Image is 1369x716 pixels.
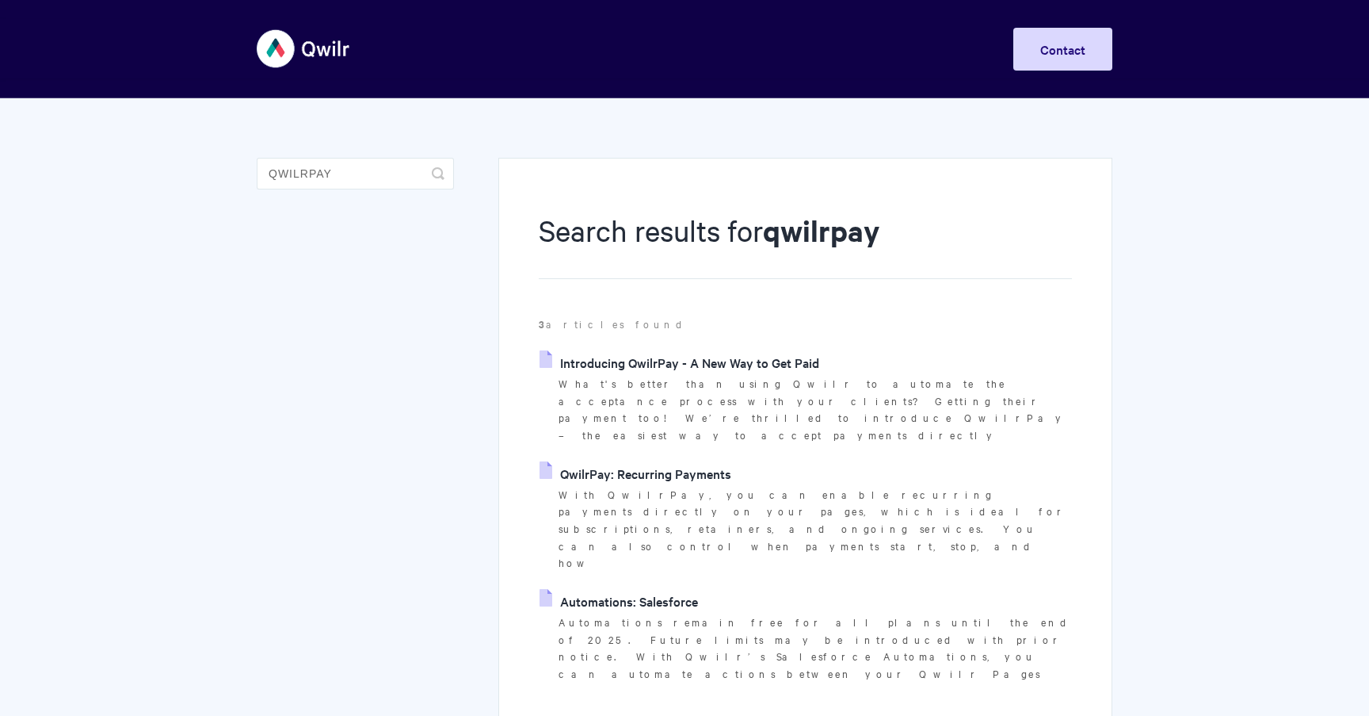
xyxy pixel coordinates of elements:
a: Introducing QwilrPay - A New Way to Get Paid [540,350,819,374]
input: Search [257,158,454,190]
a: Contact [1013,28,1112,71]
img: Qwilr Help Center [257,19,351,78]
p: articles found [539,316,1072,333]
h1: Search results for [539,210,1072,279]
strong: 3 [539,316,546,331]
p: With QwilrPay, you can enable recurring payments directly on your pages, which is ideal for subsc... [559,486,1072,572]
p: Automations remain free for all plans until the end of 2025. Future limits may be introduced with... [559,614,1072,683]
p: What's better than using Qwilr to automate the acceptance process with your clients? Getting thei... [559,375,1072,444]
strong: qwilrpay [763,211,879,250]
a: QwilrPay: Recurring Payments [540,461,731,485]
a: Automations: Salesforce [540,589,698,613]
